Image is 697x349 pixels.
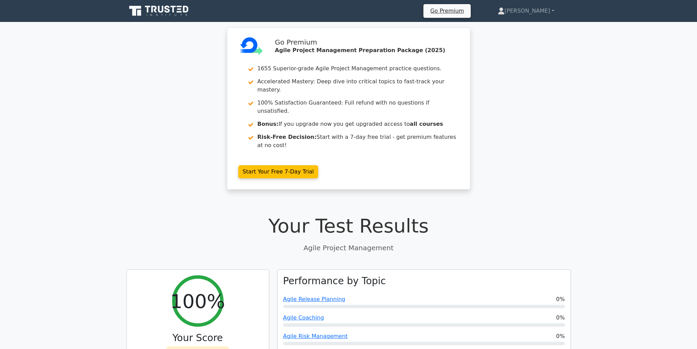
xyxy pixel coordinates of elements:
[283,275,386,287] h3: Performance by Topic
[132,332,263,344] h3: Your Score
[556,332,565,340] span: 0%
[127,214,571,237] h1: Your Test Results
[170,290,225,313] h2: 100%
[481,4,571,18] a: [PERSON_NAME]
[556,314,565,322] span: 0%
[283,314,324,321] a: Agile Coaching
[238,165,319,178] a: Start Your Free 7-Day Trial
[283,296,345,302] a: Agile Release Planning
[556,295,565,303] span: 0%
[127,243,571,253] p: Agile Project Management
[283,333,348,339] a: Agile Risk Management
[426,6,468,15] a: Go Premium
